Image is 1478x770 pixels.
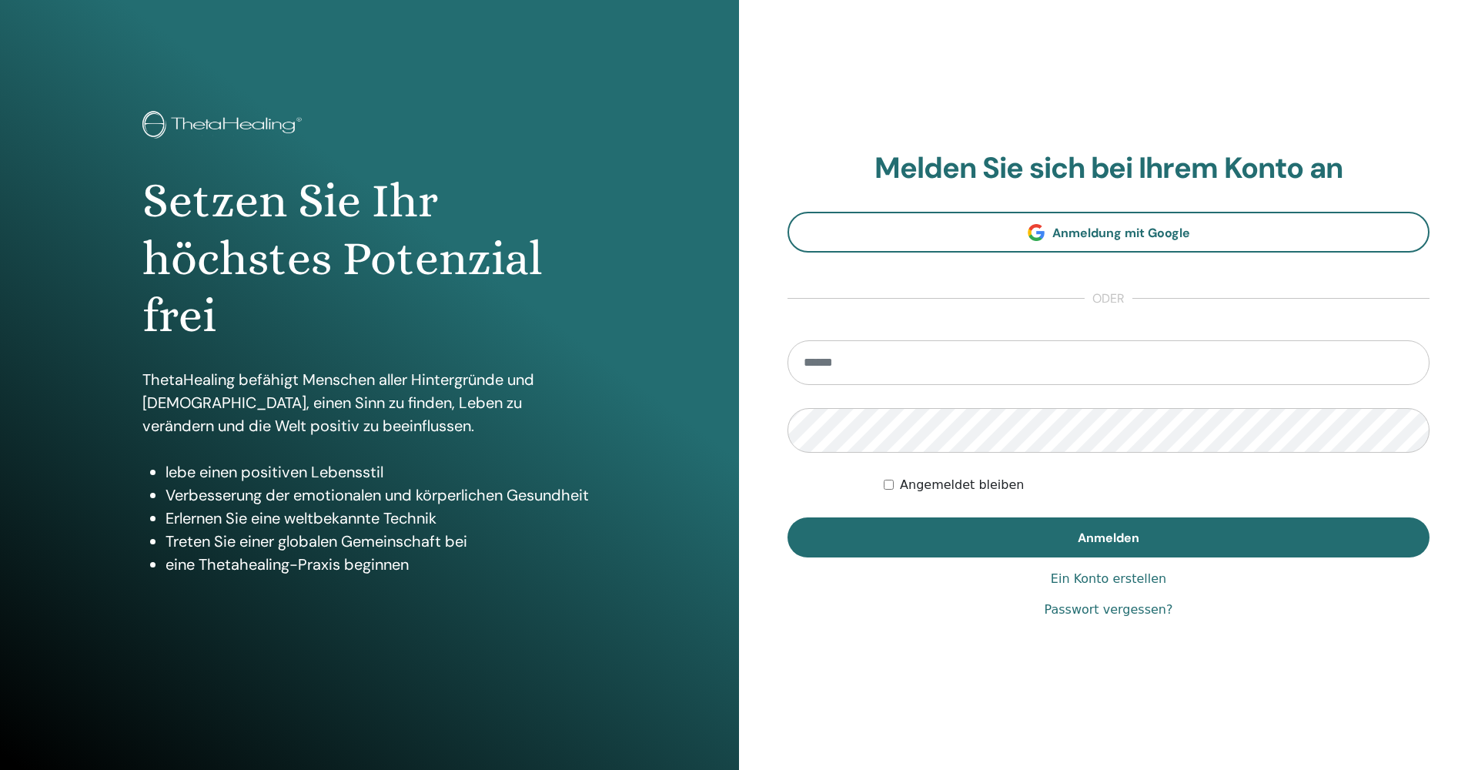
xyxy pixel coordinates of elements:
[1078,530,1139,546] span: Anmelden
[787,151,1430,186] h2: Melden Sie sich bei Ihrem Konto an
[166,507,597,530] li: Erlernen Sie eine weltbekannte Technik
[166,484,597,507] li: Verbesserung der emotionalen und körperlichen Gesundheit
[900,476,1024,494] label: Angemeldet bleiben
[1085,290,1132,308] span: oder
[166,460,597,484] li: lebe einen positiven Lebensstil
[1051,570,1166,588] a: Ein Konto erstellen
[787,212,1430,253] a: Anmeldung mit Google
[142,172,597,344] h1: Setzen Sie Ihr höchstes Potenzial frei
[884,476,1430,494] div: Keep me authenticated indefinitely or until I manually logout
[1052,225,1190,241] span: Anmeldung mit Google
[142,368,597,437] p: ThetaHealing befähigt Menschen aller Hintergründe und [DEMOGRAPHIC_DATA], einen Sinn zu finden, L...
[166,530,597,553] li: Treten Sie einer globalen Gemeinschaft bei
[787,517,1430,557] button: Anmelden
[166,553,597,576] li: eine Thetahealing-Praxis beginnen
[1045,601,1173,619] a: Passwort vergessen?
